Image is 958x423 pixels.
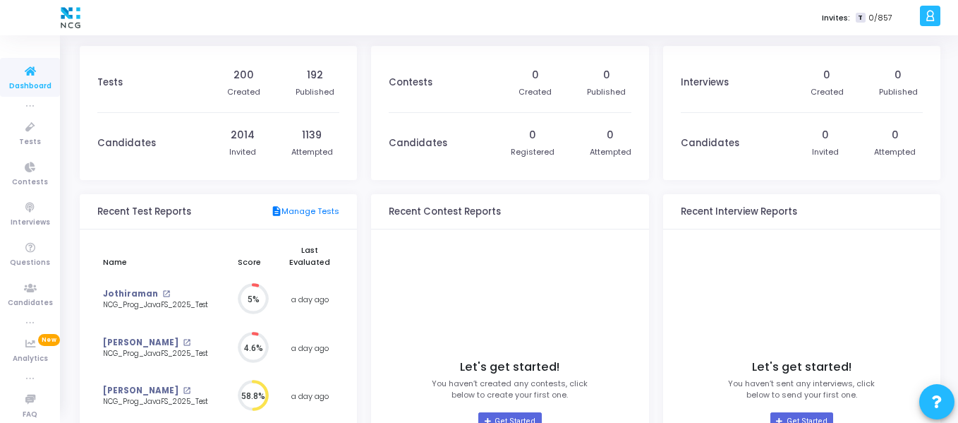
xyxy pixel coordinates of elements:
[12,177,48,189] span: Contests
[103,385,178,397] a: [PERSON_NAME]
[607,128,614,143] div: 0
[529,128,536,143] div: 0
[280,324,340,373] td: a day ago
[590,146,631,158] div: Attempted
[823,68,830,83] div: 0
[231,128,255,143] div: 2014
[892,128,899,143] div: 0
[389,138,447,149] h3: Candidates
[822,128,829,143] div: 0
[432,378,588,401] p: You haven’t created any contests, click below to create your first one.
[389,206,501,218] h3: Recent Contest Reports
[879,86,918,98] div: Published
[681,138,739,149] h3: Candidates
[103,337,178,349] a: [PERSON_NAME]
[9,81,51,93] span: Dashboard
[10,257,50,269] span: Questions
[307,68,323,83] div: 192
[587,86,626,98] div: Published
[460,360,559,374] h4: Let's get started!
[511,146,554,158] div: Registered
[183,387,190,395] mat-icon: open_in_new
[271,205,281,218] mat-icon: description
[811,86,844,98] div: Created
[183,339,190,347] mat-icon: open_in_new
[752,360,851,374] h4: Let's get started!
[97,77,123,88] h3: Tests
[97,138,156,149] h3: Candidates
[234,68,254,83] div: 200
[271,205,339,218] a: Manage Tests
[728,378,875,401] p: You haven’t sent any interviews, click below to send your first one.
[603,68,610,83] div: 0
[681,206,797,218] h3: Recent Interview Reports
[532,68,539,83] div: 0
[280,237,340,275] th: Last Evaluated
[291,146,333,158] div: Attempted
[103,349,212,359] div: NCG_Prog_JavaFS_2025_Test
[856,13,865,23] span: T
[519,86,552,98] div: Created
[13,353,48,365] span: Analytics
[8,297,53,309] span: Candidates
[229,146,256,158] div: Invited
[874,146,916,158] div: Attempted
[681,77,729,88] h3: Interviews
[162,290,170,298] mat-icon: open_in_new
[302,128,322,143] div: 1139
[97,206,191,218] h3: Recent Test Reports
[103,288,158,300] a: Jothiraman
[103,397,212,407] div: NCG_Prog_JavaFS_2025_Test
[227,86,260,98] div: Created
[280,372,340,421] td: a day ago
[812,146,839,158] div: Invited
[103,300,212,311] div: NCG_Prog_JavaFS_2025_Test
[19,136,41,148] span: Tests
[219,237,280,275] th: Score
[296,86,334,98] div: Published
[822,12,850,24] label: Invites:
[280,275,340,324] td: a day ago
[97,237,219,275] th: Name
[389,77,432,88] h3: Contests
[895,68,902,83] div: 0
[57,4,84,32] img: logo
[38,334,60,346] span: New
[23,409,37,421] span: FAQ
[11,217,50,229] span: Interviews
[868,12,892,24] span: 0/857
